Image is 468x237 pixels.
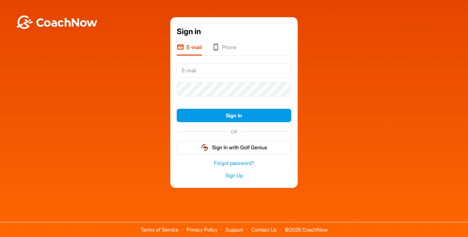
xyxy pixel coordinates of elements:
[177,26,291,37] div: Sign in
[177,43,202,56] li: E-mail
[15,15,98,29] img: BwLJSsUCoWCh5upNqxVrqldRgqLPVwmV24tXu5FoVAoFEpwwqQ3VIfuoInZCoVCoTD4vwADAC3ZFMkVEQFDAAAAAElFTkSuQmCC
[187,226,217,233] a: Privacy Policy
[177,141,291,154] button: Sign In with Golf Genius
[177,172,291,179] a: Sign Up
[201,144,209,151] img: gg_logo
[177,63,291,78] input: E-mail
[225,226,243,233] a: Support
[281,222,331,232] span: © 2025 CoachNow
[177,159,291,167] a: Forgot password?
[212,43,237,56] li: Phone
[177,109,291,122] button: Sign In
[141,226,179,233] a: Terms of Service
[228,128,240,135] span: OR
[251,226,277,233] a: Contact Us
